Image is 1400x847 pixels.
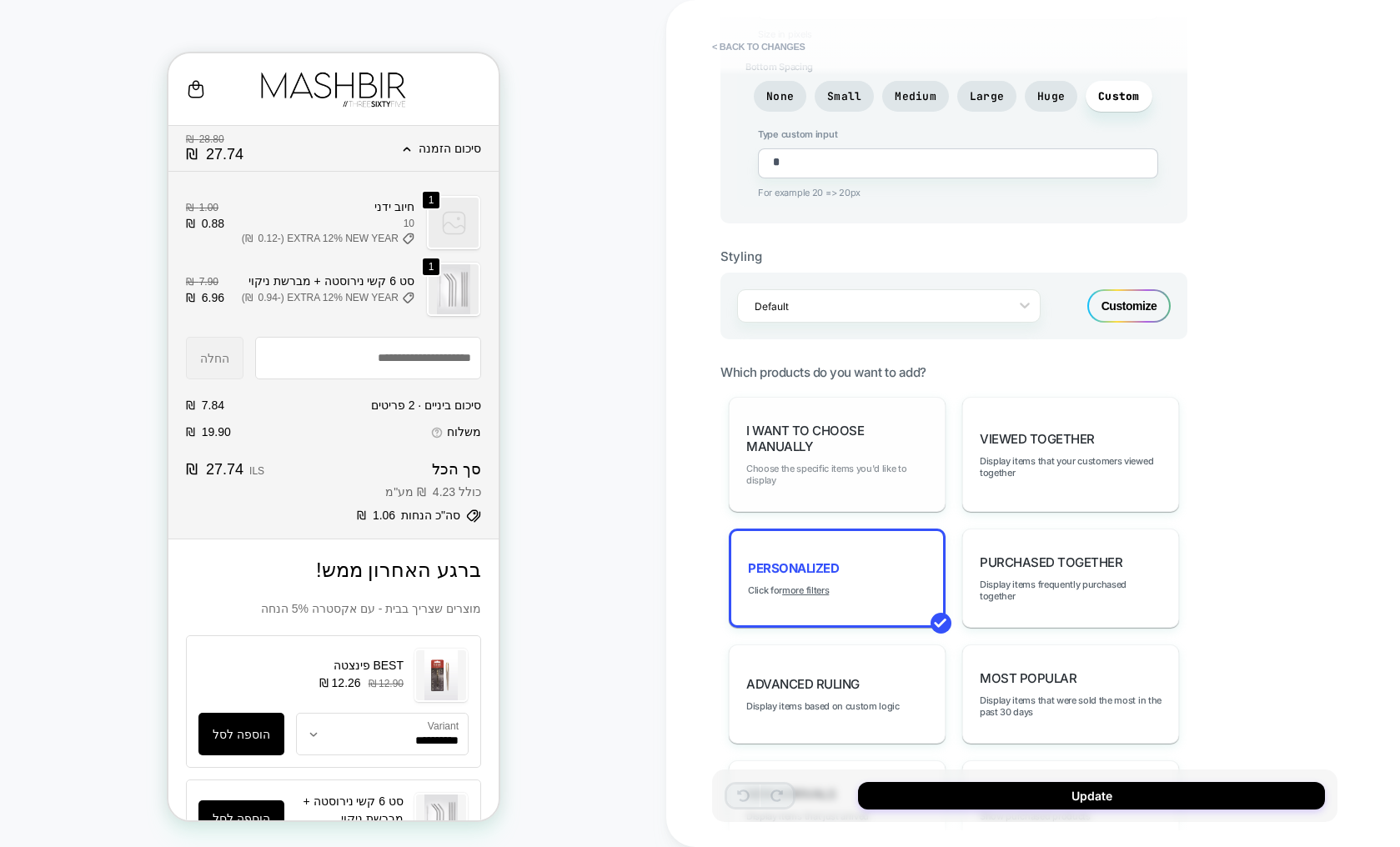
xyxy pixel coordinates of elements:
[68,145,246,163] p: חיוב ידני
[263,408,313,424] strong: סך הכל
[704,33,814,60] button: < Back to changes
[18,93,75,109] strong: ‏27.74 ‏ ₪
[746,463,928,486] span: Choose the specific items you'd like to display
[260,206,266,221] span: 1
[258,209,312,263] img: סט 6 קשי נירוסטה + מברשת ניקוי
[68,237,230,252] p: EXTRA 12% NEW YEAR (-‏‎0.94 ‏ ₪)
[165,604,235,621] span: BEST פינצטה
[68,219,246,237] p: סט 6 קשי נירוסטה + מברשת ניקוי
[782,584,829,596] u: more filters
[68,163,246,178] p: 10
[720,248,1187,264] div: Styling
[720,364,926,380] span: Which products do you want to add?
[748,560,839,576] span: personalized
[758,28,1158,40] span: Size in pixels
[746,700,900,712] span: Display items based on custom logic
[18,405,75,428] strong: ‏27.74 ‏ ₪
[18,547,313,564] span: מוצרים שצריך בבית - עם אקסטרה 5% הנחה
[68,178,230,193] p: EXTRA 12% NEW YEAR (-‏‎0.12 ‏ ₪)
[1098,89,1140,103] span: Custom
[246,595,299,649] img: BEST פינצטה
[766,89,794,103] span: None
[18,345,56,358] span: ‏7.84 ‏ ₪
[217,432,313,445] span: כולל ‏4.23 ‏ ₪ מע"מ
[18,162,56,179] p: ‏0.88 ‏ ₪
[260,139,266,154] span: 1
[30,747,116,784] button: הוספה לסל סט 6 קשי נירוסטה + מברשת ניקוי
[895,89,936,103] span: Medium
[748,584,829,596] span: Click for
[980,670,1076,686] span: Most Popular
[970,89,1004,103] span: Large
[246,739,299,793] img: סט 6 קשי נירוסטה + מברשת ניקוי
[151,621,193,639] span: ‏12.26 ‏₪
[250,88,313,102] span: סיכום הזמנה
[233,454,292,471] strong: סה"כ הנחות
[858,782,1325,809] button: Update
[18,221,50,236] s: ‏7.90 ‏ ₪
[980,554,1122,570] span: Purchased Together
[980,431,1095,447] span: Viewed Together
[30,659,116,702] button: הוספה לסל BEST פינצטה
[18,147,50,162] s: ‏1.00 ‏ ₪
[745,61,1171,73] span: Bottom Spacing
[81,412,96,423] span: ILS
[128,739,235,774] span: סט 6 קשי נירוסטה + מברשת ניקוי
[278,370,313,388] span: משלוח
[827,89,861,103] span: Small
[18,372,63,385] span: ‏19.90 ‏ ₪
[18,80,56,92] s: ‏28.80 ‏ ₪
[18,504,313,529] h2: ברגע האחרון ממש!
[200,623,235,638] s: ‏12.90 ‏₪
[746,676,860,692] span: Advanced Ruling
[980,694,1162,718] span: Display items that were sold the most in the past 30 days
[18,136,313,266] section: סל קניות
[758,187,1158,198] span: For example 20 => 20px
[758,128,1158,140] span: Type custom input
[18,236,56,253] p: ‏6.96 ‏ ₪
[18,26,38,46] a: סל קניות
[746,423,928,454] span: I want to choose manually
[980,579,1162,602] span: Display items frequently purchased together
[203,345,313,358] span: סיכום ביניים · 2 פריטים
[980,455,1162,479] span: Display items that your customers viewed together
[1037,89,1065,103] span: Huge
[188,454,227,471] strong: ‏1.06 ‏ ₪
